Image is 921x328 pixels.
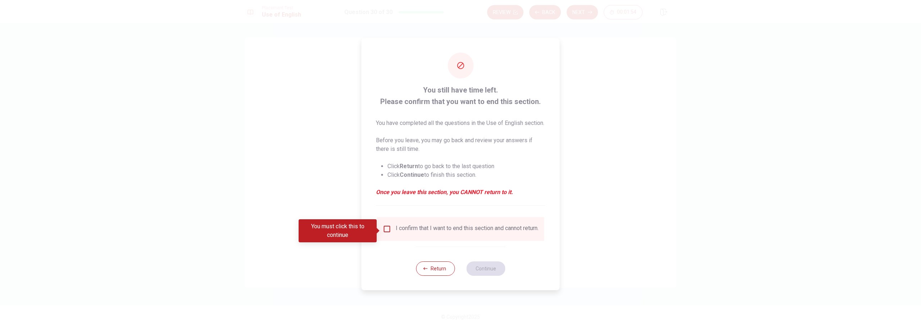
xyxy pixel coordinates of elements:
p: You have completed all the questions in the Use of English section. [376,119,545,127]
button: Continue [466,261,505,276]
strong: Continue [400,171,424,178]
em: Once you leave this section, you CANNOT return to it. [376,188,545,197]
span: You must click this to continue [383,225,391,233]
li: Click to finish this section. [387,171,545,179]
div: You must click this to continue [299,219,377,242]
strong: Return [400,163,418,170]
p: Before you leave, you may go back and review your answers if there is still time. [376,136,545,153]
span: You still have time left. Please confirm that you want to end this section. [376,84,545,107]
div: I confirm that I want to end this section and cannot return. [396,225,539,233]
button: Return [416,261,455,276]
li: Click to go back to the last question [387,162,545,171]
